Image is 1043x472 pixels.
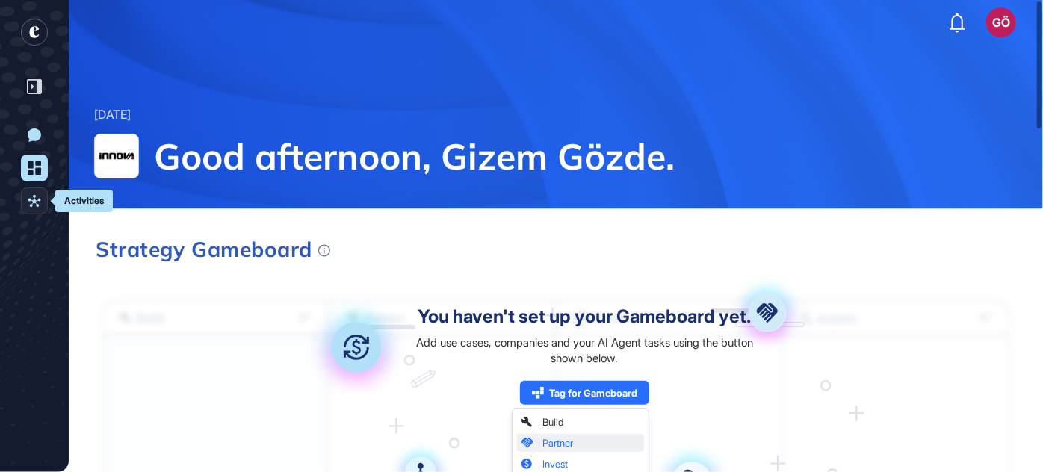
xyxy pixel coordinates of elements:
[96,239,330,260] div: Strategy Gameboard
[730,276,805,350] img: partner.aac698ea.svg
[95,134,138,178] img: Innova IT Solutions-logo
[409,335,761,366] div: Add use cases, companies and your AI Agent tasks using the button shown below.
[94,105,131,125] div: [DATE]
[21,187,48,214] a: Activities
[986,7,1016,37] button: GÖ
[154,134,1016,178] span: Good afternoon, Gizem Gözde.
[307,298,406,397] img: invest.bd05944b.svg
[21,19,48,46] div: entrapeer-logo
[418,308,751,326] div: You haven't set up your Gameboard yet.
